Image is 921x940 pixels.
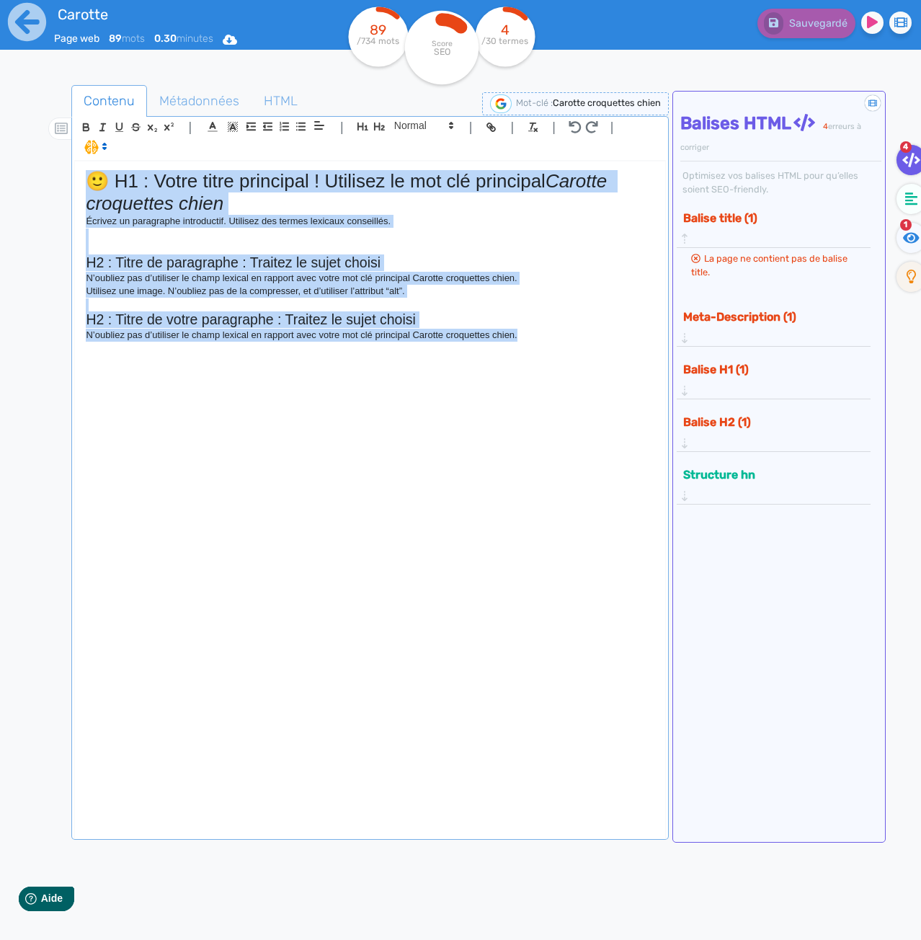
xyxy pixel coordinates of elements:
[469,117,473,137] span: |
[757,9,855,38] button: Sauvegardé
[490,94,512,113] img: google-serp-logo.png
[680,122,861,152] span: erreurs à corriger
[309,117,329,134] span: Aligment
[610,117,614,137] span: |
[86,329,654,342] p: N’oubliez pas d’utiliser le champ lexical en rapport avec votre mot clé principal Carotte croquet...
[109,32,122,45] b: 89
[86,170,654,215] h1: 🙂 H1 : Votre titre principal ! Utilisez le mot clé principal
[501,22,510,38] tspan: 4
[148,81,251,120] span: Métadonnées
[54,32,99,45] span: Page web
[86,285,654,298] p: Utilisez une image. N’oubliez pas de la compresser, et d’utiliser l’attribut “alt”.
[54,3,330,26] input: title
[109,32,145,45] span: mots
[74,12,95,23] span: Aide
[516,97,553,108] span: Mot-clé :
[679,410,859,434] button: Balise H2 (1)
[86,311,654,328] h2: H2 : Titre de votre paragraphe : Traitez le sujet choisi
[510,117,514,137] span: |
[900,219,912,231] span: 1
[188,117,192,137] span: |
[679,206,868,247] div: Balise title (1)
[679,358,868,399] div: Balise H1 (1)
[154,32,177,45] b: 0.30
[71,85,147,117] a: Contenu
[679,305,859,329] button: Meta-Description (1)
[154,32,213,45] span: minutes
[553,97,661,108] span: Carotte croquettes chien
[679,358,859,381] button: Balise H1 (1)
[72,81,146,120] span: Contenu
[680,113,881,155] h4: Balises HTML
[679,463,868,504] div: Structure hn
[679,463,859,487] button: Structure hn
[434,46,450,57] tspan: SEO
[900,141,912,153] span: 4
[86,215,654,228] p: Écrivez un paragraphe introductif. Utilisez des termes lexicaux conseillés.
[691,253,847,278] span: La page ne contient pas de balise title.
[789,17,847,30] span: Sauvegardé
[86,254,654,271] h2: H2 : Titre de paragraphe : Traitez le sujet choisi
[340,117,344,137] span: |
[252,85,310,117] a: HTML
[147,85,252,117] a: Métadonnées
[679,410,868,451] div: Balise H2 (1)
[680,169,881,196] div: Optimisez vos balises HTML pour qu’elles soient SEO-friendly.
[432,39,453,48] tspan: Score
[86,170,612,214] em: Carotte croquettes chien
[370,22,387,38] tspan: 89
[552,117,556,137] span: |
[823,122,828,131] span: 4
[482,36,529,46] tspan: /30 termes
[357,36,400,46] tspan: /734 mots
[78,138,112,156] span: I.Assistant
[86,272,654,285] p: N’oubliez pas d’utiliser le champ lexical en rapport avec votre mot clé principal Carotte croquet...
[252,81,309,120] span: HTML
[679,305,868,346] div: Meta-Description (1)
[679,206,859,230] button: Balise title (1)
